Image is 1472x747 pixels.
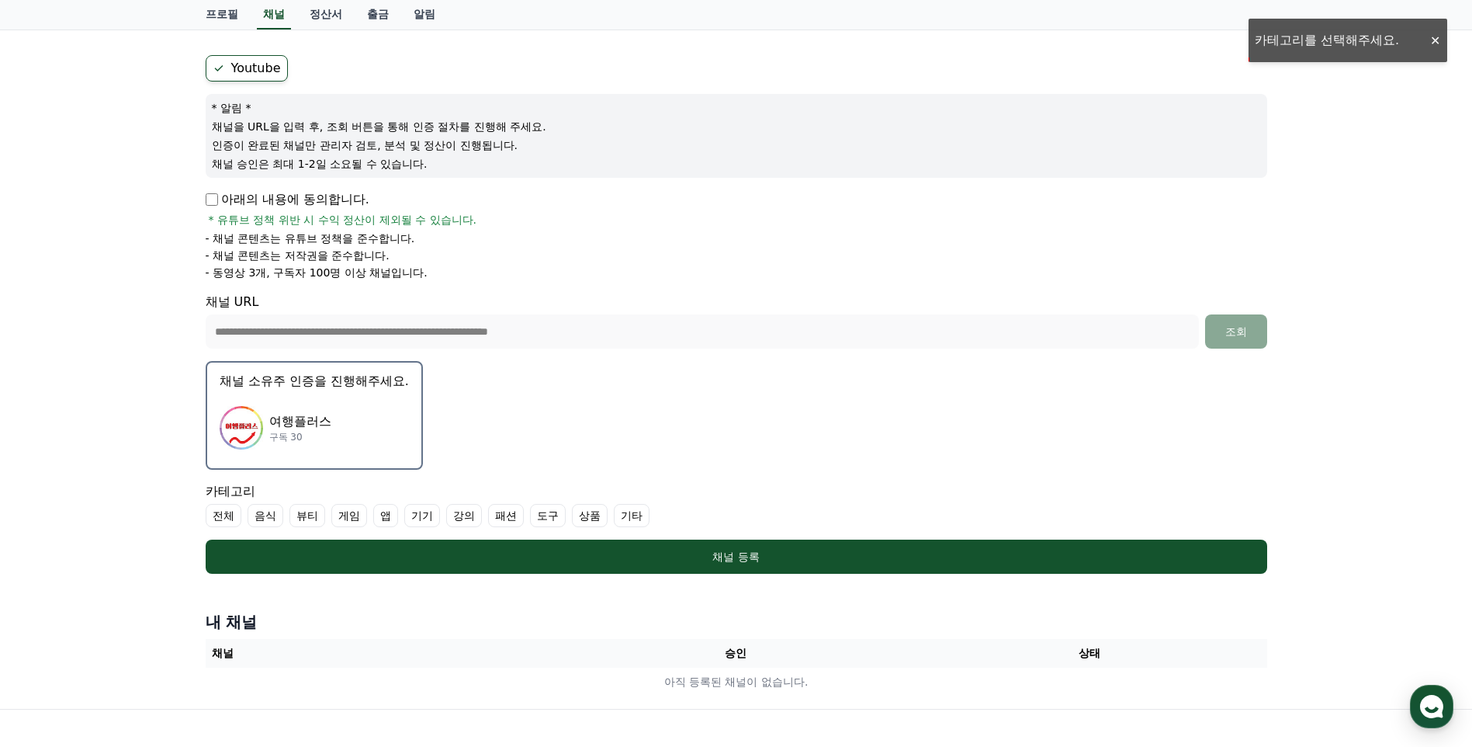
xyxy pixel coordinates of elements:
p: 구독 30 [269,431,331,443]
img: 여행플러스 [220,406,263,450]
a: 대화 [102,492,200,531]
th: 채널 [206,639,559,668]
label: 패션 [488,504,524,527]
label: 상품 [572,504,608,527]
label: 게임 [331,504,367,527]
p: 채널을 URL을 입력 후, 조회 버튼을 통해 인증 절차를 진행해 주세요. [212,119,1261,134]
label: 강의 [446,504,482,527]
th: 승인 [559,639,913,668]
button: 채널 소유주 인증을 진행해주세요. 여행플러스 여행플러스 구독 30 [206,361,423,470]
a: 설정 [200,492,298,531]
div: 조회 [1211,324,1261,339]
p: 채널 소유주 인증을 진행해주세요. [220,372,409,391]
label: 뷰티 [289,504,325,527]
h4: 내 채널 [206,611,1267,633]
span: 홈 [49,516,58,528]
div: 카테고리 [206,482,1267,527]
span: 대화 [142,516,161,529]
label: 기기 [404,504,440,527]
div: 채널 URL [206,293,1267,349]
span: * 유튜브 정책 위반 시 수익 정산이 제외될 수 있습니다. [209,212,477,228]
span: 설정 [240,516,258,528]
p: - 동영상 3개, 구독자 100명 이상 채널입니다. [206,265,428,280]
button: 조회 [1205,314,1267,349]
th: 상태 [913,639,1266,668]
p: 채널 승인은 최대 1-2일 소요될 수 있습니다. [212,156,1261,172]
label: Youtube [206,55,288,82]
label: 도구 [530,504,566,527]
td: 아직 등록된 채널이 없습니다. [206,668,1267,697]
button: 채널 등록 [206,540,1267,574]
p: 여행플러스 [269,412,331,431]
div: 채널 등록 [237,549,1236,565]
label: 음식 [248,504,283,527]
label: 앱 [373,504,398,527]
p: 인증이 완료된 채널만 관리자 검토, 분석 및 정산이 진행됩니다. [212,137,1261,153]
p: 아래의 내용에 동의합니다. [206,190,369,209]
a: 홈 [5,492,102,531]
label: 기타 [614,504,649,527]
p: - 채널 콘텐츠는 유튜브 정책을 준수합니다. [206,231,415,246]
p: - 채널 콘텐츠는 저작권을 준수합니다. [206,248,390,263]
label: 전체 [206,504,241,527]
